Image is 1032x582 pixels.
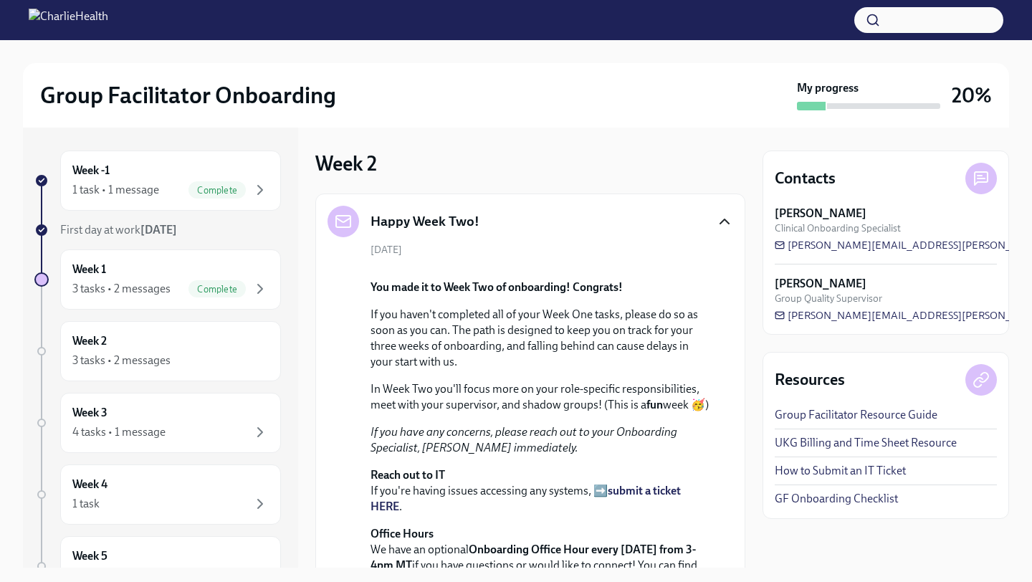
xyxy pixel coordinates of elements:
p: In Week Two you'll focus more on your role-specific responsibilities, meet with your supervisor, ... [371,381,710,413]
p: If you haven't completed all of your Week One tasks, please do so as soon as you can. The path is... [371,307,710,370]
span: Complete [188,185,246,196]
strong: [PERSON_NAME] [775,206,866,221]
a: Week 13 tasks • 2 messagesComplete [34,249,281,310]
a: First day at work[DATE] [34,222,281,238]
h6: Week 1 [72,262,106,277]
h6: Week -1 [72,163,110,178]
h6: Week 2 [72,333,107,349]
h6: Week 3 [72,405,107,421]
h3: 20% [952,82,992,108]
h4: Resources [775,369,845,391]
strong: You made it to Week Two of onboarding! Congrats! [371,280,623,294]
span: [DATE] [371,243,402,257]
a: Week 23 tasks • 2 messages [34,321,281,381]
h5: Happy Week Two! [371,212,479,231]
div: 1 task • 1 message [72,182,159,198]
span: First day at work [60,223,177,237]
div: 4 tasks • 1 message [72,424,166,440]
a: UKG Billing and Time Sheet Resource [775,435,957,451]
strong: Onboarding Office Hour every [DATE] from 3-4pm MT [371,543,696,572]
strong: Office Hours [371,527,434,540]
strong: My progress [797,80,859,96]
a: GF Onboarding Checklist [775,491,898,507]
p: If you're having issues accessing any systems, ➡️ . [371,467,710,515]
div: 3 tasks • 2 messages [72,353,171,368]
h3: Week 2 [315,151,377,176]
div: 3 tasks • 2 messages [72,281,171,297]
em: If you have any concerns, please reach out to your Onboarding Specialist, [PERSON_NAME] immediately. [371,425,677,454]
strong: [DATE] [140,223,177,237]
a: Week 34 tasks • 1 message [34,393,281,453]
a: Week 41 task [34,464,281,525]
strong: [PERSON_NAME] [775,276,866,292]
a: How to Submit an IT Ticket [775,463,906,479]
h2: Group Facilitator Onboarding [40,81,336,110]
span: Group Quality Supervisor [775,292,882,305]
div: 1 task [72,496,100,512]
strong: fun [646,398,663,411]
h4: Contacts [775,168,836,189]
a: Week -11 task • 1 messageComplete [34,151,281,211]
span: Clinical Onboarding Specialist [775,221,901,235]
h6: Week 4 [72,477,107,492]
img: CharlieHealth [29,9,108,32]
span: Complete [188,284,246,295]
strong: Reach out to IT [371,468,445,482]
h6: Week 5 [72,548,107,564]
a: Group Facilitator Resource Guide [775,407,937,423]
